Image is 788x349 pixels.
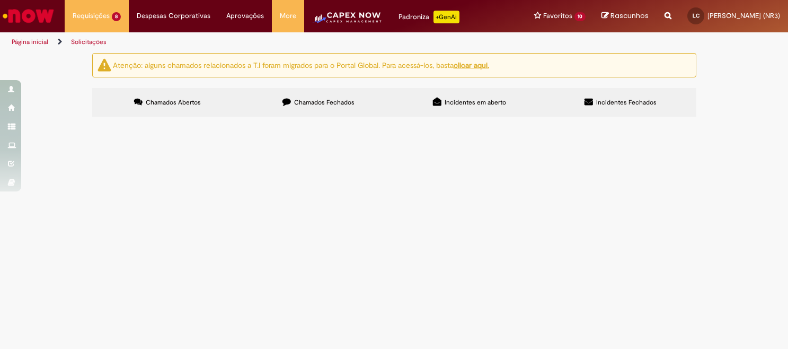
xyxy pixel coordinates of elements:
[596,98,657,107] span: Incidentes Fechados
[112,12,121,21] span: 8
[137,11,210,21] span: Despesas Corporativas
[433,11,459,23] p: +GenAi
[601,11,649,21] a: Rascunhos
[610,11,649,21] span: Rascunhos
[399,11,459,23] div: Padroniza
[1,5,56,27] img: ServiceNow
[12,38,48,46] a: Página inicial
[226,11,264,21] span: Aprovações
[146,98,201,107] span: Chamados Abertos
[71,38,107,46] a: Solicitações
[707,11,780,20] span: [PERSON_NAME] (NR3)
[8,32,517,52] ul: Trilhas de página
[312,11,383,32] img: CapexLogo5.png
[445,98,506,107] span: Incidentes em aberto
[693,12,700,19] span: LC
[280,11,296,21] span: More
[294,98,355,107] span: Chamados Fechados
[73,11,110,21] span: Requisições
[454,60,489,69] a: clicar aqui.
[543,11,572,21] span: Favoritos
[574,12,586,21] span: 10
[113,60,489,69] ng-bind-html: Atenção: alguns chamados relacionados a T.I foram migrados para o Portal Global. Para acessá-los,...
